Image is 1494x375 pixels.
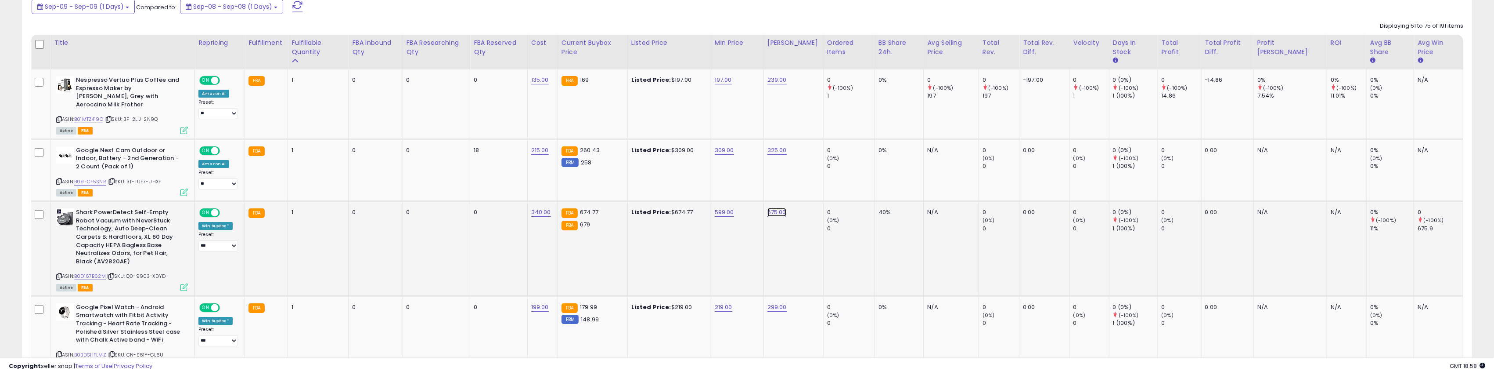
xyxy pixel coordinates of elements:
[198,232,238,251] div: Preset:
[352,208,396,216] div: 0
[1161,312,1174,319] small: (0%)
[219,304,233,311] span: OFF
[1257,146,1320,154] div: N/A
[562,315,579,324] small: FBM
[827,76,875,84] div: 0
[1370,92,1414,100] div: 0%
[1023,208,1063,216] div: 0.00
[56,146,188,195] div: ASIN:
[1113,146,1158,154] div: 0 (0%)
[531,146,549,155] a: 215.00
[1113,162,1158,170] div: 1 (100%)
[531,76,549,84] a: 135.00
[292,208,342,216] div: 1
[1119,84,1139,91] small: (-100%)
[1336,84,1357,91] small: (-100%)
[292,303,342,311] div: 1
[580,208,598,216] span: 674.77
[1113,225,1158,233] div: 1 (100%)
[580,220,590,229] span: 679
[9,362,41,370] strong: Copyright
[1073,38,1105,47] div: Velocity
[1380,22,1463,30] div: Displaying 51 to 75 of 191 items
[1331,76,1366,84] div: 0%
[1205,38,1250,57] div: Total Profit Diff.
[407,303,464,311] div: 0
[631,303,671,311] b: Listed Price:
[248,38,284,47] div: Fulfillment
[1167,84,1188,91] small: (-100%)
[827,155,839,162] small: (0%)
[1257,208,1320,216] div: N/A
[474,146,521,154] div: 18
[562,303,578,313] small: FBA
[1370,208,1414,216] div: 0%
[827,217,839,224] small: (0%)
[531,38,554,47] div: Cost
[1376,217,1396,224] small: (-100%)
[1073,217,1086,224] small: (0%)
[631,76,704,84] div: $197.00
[983,312,995,319] small: (0%)
[1079,84,1099,91] small: (-100%)
[1370,146,1414,154] div: 0%
[78,189,93,197] span: FBA
[983,208,1019,216] div: 0
[631,76,671,84] b: Listed Price:
[1161,225,1201,233] div: 0
[531,303,549,312] a: 199.00
[474,76,521,84] div: 0
[827,208,875,216] div: 0
[1418,146,1456,154] div: N/A
[1331,208,1360,216] div: N/A
[219,77,233,84] span: OFF
[1370,162,1414,170] div: 0%
[1418,38,1459,57] div: Avg Win Price
[1370,76,1414,84] div: 0%
[927,92,978,100] div: 197
[1023,303,1063,311] div: 0.00
[983,303,1019,311] div: 0
[1161,38,1197,57] div: Total Profit
[78,127,93,135] span: FBA
[1418,208,1463,216] div: 0
[827,38,871,57] div: Ordered Items
[1263,84,1283,91] small: (-100%)
[1113,92,1158,100] div: 1 (100%)
[1073,162,1109,170] div: 0
[767,303,787,312] a: 299.00
[715,76,732,84] a: 197.00
[983,162,1019,170] div: 0
[927,38,975,57] div: Avg Selling Price
[198,222,233,230] div: Win BuyBox *
[104,116,158,123] span: | SKU: 3F-2LIJ-2N9Q
[1161,217,1174,224] small: (0%)
[78,284,93,291] span: FBA
[292,76,342,84] div: 1
[352,76,396,84] div: 0
[631,146,704,154] div: $309.00
[56,284,76,291] span: All listings currently available for purchase on Amazon
[1418,225,1463,233] div: 675.9
[1073,303,1109,311] div: 0
[983,155,995,162] small: (0%)
[75,362,112,370] a: Terms of Use
[76,146,183,173] b: Google Nest Cam Outdoor or Indoor, Battery - 2nd Generation - 2 Count (Pack of 1)
[56,76,74,94] img: 41c0ikyQVXL._SL40_.jpg
[108,178,161,185] span: | SKU: 3T-TUE7-UHXF
[1023,76,1063,84] div: -197.00
[292,146,342,154] div: 1
[1119,217,1139,224] small: (-100%)
[1161,208,1201,216] div: 0
[983,319,1019,327] div: 0
[715,303,732,312] a: 219.00
[878,303,917,311] div: 0%
[1023,38,1066,57] div: Total Rev. Diff.
[983,92,1019,100] div: 197
[1331,146,1360,154] div: N/A
[198,170,238,189] div: Preset:
[1161,162,1201,170] div: 0
[631,146,671,154] b: Listed Price:
[1370,84,1382,91] small: (0%)
[1370,312,1382,319] small: (0%)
